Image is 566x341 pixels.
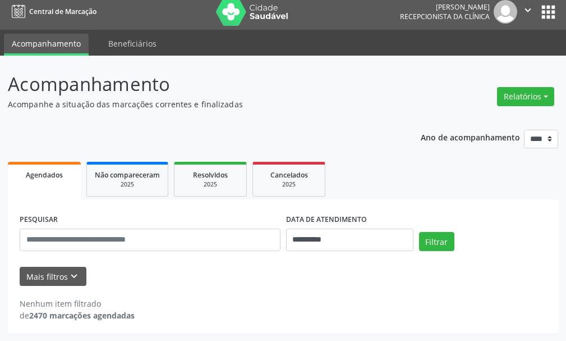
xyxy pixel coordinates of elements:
button: apps [539,2,558,22]
a: Acompanhamento [4,34,89,56]
div: [PERSON_NAME] [400,2,490,12]
button: Filtrar [419,232,454,251]
div: Nenhum item filtrado [20,298,135,310]
a: Beneficiários [100,34,164,53]
div: de [20,310,135,321]
span: Recepcionista da clínica [400,12,490,21]
strong: 2470 marcações agendadas [29,310,135,321]
p: Ano de acompanhamento [421,130,520,144]
div: 2025 [261,180,317,189]
div: 2025 [95,180,160,189]
p: Acompanhe a situação das marcações correntes e finalizadas [8,98,393,110]
i:  [522,4,534,16]
span: Agendados [26,170,63,180]
a: Central de Marcação [8,2,96,21]
button: Mais filtroskeyboard_arrow_down [20,267,86,287]
i: keyboard_arrow_down [68,270,80,283]
span: Não compareceram [95,170,160,180]
label: DATA DE ATENDIMENTO [286,211,367,229]
span: Resolvidos [193,170,228,180]
label: PESQUISAR [20,211,58,229]
button: Relatórios [497,87,554,106]
span: Cancelados [270,170,308,180]
p: Acompanhamento [8,70,393,98]
span: Central de Marcação [29,7,96,16]
div: 2025 [182,180,238,189]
